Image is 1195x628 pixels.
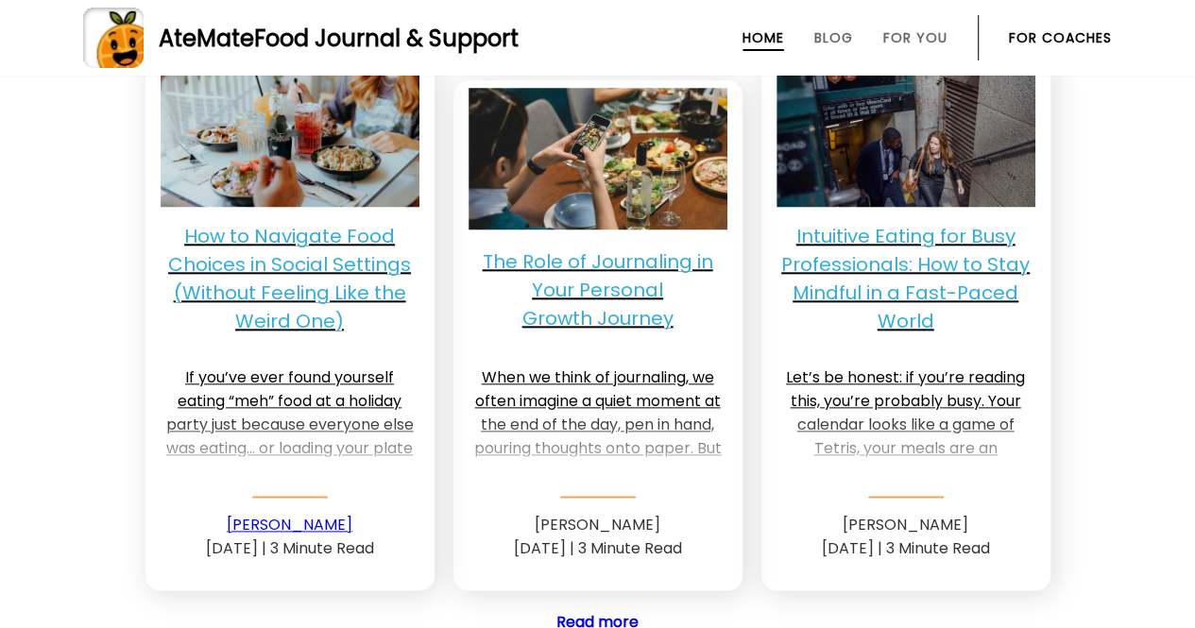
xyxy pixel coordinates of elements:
[161,63,419,208] img: Social Eating. Image: Pexels - thecactusena ‎
[83,8,1112,68] a: AteMateFood Journal & Support
[469,536,727,560] div: [DATE] | 3 Minute Read
[469,350,727,456] p: When we think of journaling, we often imagine a quiet moment at the end of the day, pen in hand, ...
[777,350,1035,456] p: Let’s be honest: if you’re reading this, you’re probably busy. Your calendar looks like a game of...
[144,22,519,55] div: AteMate
[469,88,727,229] a: Role of journaling. Image: Pexels - cottonbro studio
[469,513,727,536] div: [PERSON_NAME]
[469,245,727,498] a: The Role of Journaling in Your Personal Growth Journey When we think of journaling, we often imag...
[777,536,1035,560] div: [DATE] | 3 Minute Read
[777,50,1035,221] img: intuitive eating for bust professionals. Image: Pexels - Mizuno K
[161,222,419,498] a: How to Navigate Food Choices in Social Settings (Without Feeling Like the Weird One) If you’ve ev...
[814,30,853,45] a: Blog
[227,514,352,535] a: [PERSON_NAME]
[161,350,419,456] p: If you’ve ever found yourself eating “meh” food at a holiday party just because everyone else was...
[777,65,1035,207] a: intuitive eating for bust professionals. Image: Pexels - Mizuno K
[777,513,1035,536] div: [PERSON_NAME]
[161,536,419,560] div: [DATE] | 3 Minute Read
[254,23,519,54] span: Food Journal & Support
[161,65,419,207] a: Social Eating. Image: Pexels - thecactusena ‎
[777,222,1035,498] a: Intuitive Eating for Busy Professionals: How to Stay Mindful in a Fast-Paced World Let’s be hones...
[883,30,947,45] a: For You
[469,81,727,235] img: Role of journaling. Image: Pexels - cottonbro studio
[1009,30,1112,45] a: For Coaches
[161,222,419,335] p: How to Navigate Food Choices in Social Settings (Without Feeling Like the Weird One)
[743,30,784,45] a: Home
[777,222,1035,335] p: Intuitive Eating for Busy Professionals: How to Stay Mindful in a Fast-Paced World
[469,245,727,335] p: The Role of Journaling in Your Personal Growth Journey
